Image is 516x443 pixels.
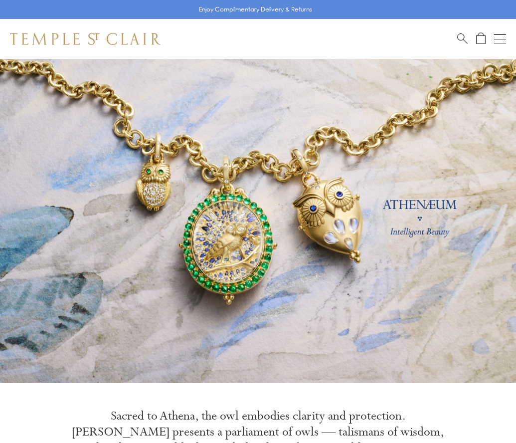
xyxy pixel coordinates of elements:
p: Enjoy Complimentary Delivery & Returns [199,4,312,14]
button: Open navigation [494,33,506,45]
a: Open Shopping Bag [476,32,486,45]
img: Temple St. Clair [10,33,161,45]
a: Search [457,32,468,45]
